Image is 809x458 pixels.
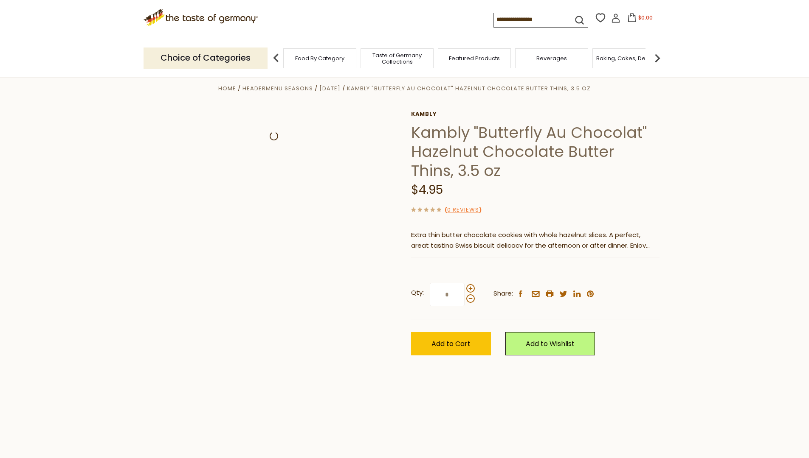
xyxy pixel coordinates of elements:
[268,50,285,67] img: previous arrow
[536,55,567,61] a: Beverages
[144,47,268,68] p: Choice of Categories
[347,84,591,92] a: Kambly "Butterfly Au Chocolat" Hazelnut Chocolate Butter Thins, 3.5 oz
[411,182,443,198] span: $4.95
[445,206,482,214] span: ( )
[295,55,344,61] a: Food By Category
[493,288,513,299] span: Share:
[242,84,313,92] a: HeaderMenu Seasons
[430,283,465,306] input: Qty:
[449,55,500,61] a: Featured Products
[411,332,491,355] button: Add to Cart
[411,230,660,251] p: Extra thin butter chocolate cookies with whole hazelnut slices. A perfect, great tasting Swiss bi...
[411,111,660,117] a: Kambly
[319,84,341,92] a: [DATE]
[363,52,431,65] a: Taste of Germany Collections
[649,50,666,67] img: next arrow
[596,55,662,61] a: Baking, Cakes, Desserts
[411,288,424,298] strong: Qty:
[505,332,595,355] a: Add to Wishlist
[431,339,471,349] span: Add to Cart
[622,13,658,25] button: $0.00
[411,123,660,180] h1: Kambly "Butterfly Au Chocolat" Hazelnut Chocolate Butter Thins, 3.5 oz
[638,14,653,21] span: $0.00
[218,84,236,92] a: Home
[447,206,479,215] a: 0 Reviews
